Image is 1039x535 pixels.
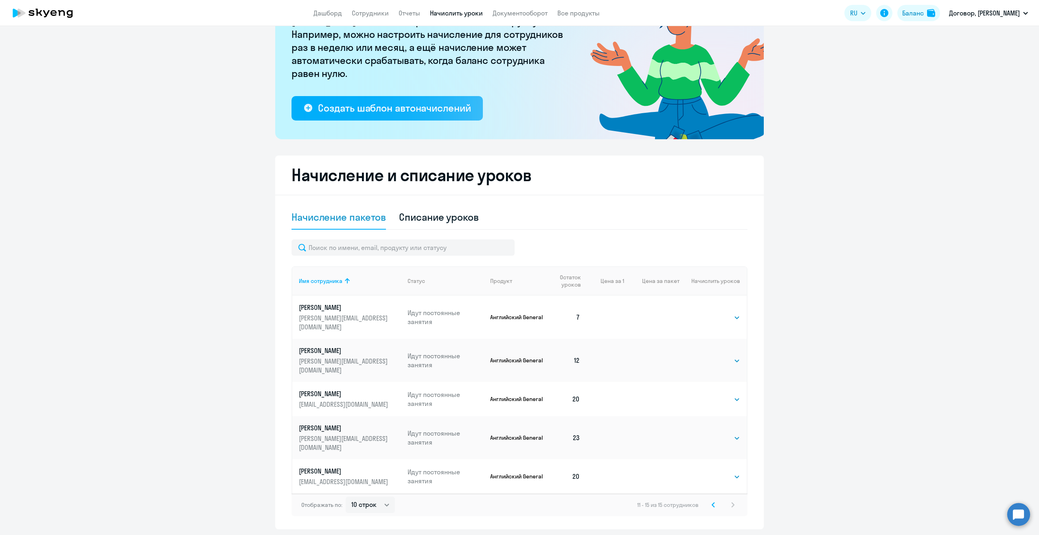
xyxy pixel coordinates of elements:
[299,303,390,312] p: [PERSON_NAME]
[949,8,1020,18] p: Договор, [PERSON_NAME]
[545,382,587,416] td: 20
[545,459,587,493] td: 20
[844,5,871,21] button: RU
[490,434,545,441] p: Английский General
[299,477,390,486] p: [EMAIL_ADDRESS][DOMAIN_NAME]
[945,3,1032,23] button: Договор, [PERSON_NAME]
[587,266,624,296] th: Цена за 1
[408,351,484,369] p: Идут постоянные занятия
[430,9,483,17] a: Начислить уроки
[408,277,484,285] div: Статус
[299,389,390,398] p: [PERSON_NAME]
[292,210,386,224] div: Начисление пакетов
[301,501,342,509] span: Отображать по:
[408,277,425,285] div: Статус
[545,416,587,459] td: 23
[399,9,420,17] a: Отчеты
[299,277,401,285] div: Имя сотрудника
[292,165,747,185] h2: Начисление и списание уроков
[490,357,545,364] p: Английский General
[490,277,512,285] div: Продукт
[299,423,390,432] p: [PERSON_NAME]
[490,473,545,480] p: Английский General
[399,210,479,224] div: Списание уроков
[299,314,390,331] p: [PERSON_NAME][EMAIL_ADDRESS][DOMAIN_NAME]
[292,239,515,256] input: Поиск по имени, email, продукту или статусу
[299,400,390,409] p: [EMAIL_ADDRESS][DOMAIN_NAME]
[318,101,471,114] div: Создать шаблон автоначислений
[352,9,389,17] a: Сотрудники
[850,8,857,18] span: RU
[299,423,401,452] a: [PERSON_NAME][PERSON_NAME][EMAIL_ADDRESS][DOMAIN_NAME]
[292,96,483,121] button: Создать шаблон автоначислений
[680,266,747,296] th: Начислить уроков
[292,15,568,80] p: [PERSON_NAME] больше не придётся начислять вручную. Например, можно настроить начисление для сотр...
[557,9,600,17] a: Все продукты
[902,8,924,18] div: Баланс
[299,277,342,285] div: Имя сотрудника
[299,357,390,375] p: [PERSON_NAME][EMAIL_ADDRESS][DOMAIN_NAME]
[313,9,342,17] a: Дашборд
[299,303,401,331] a: [PERSON_NAME][PERSON_NAME][EMAIL_ADDRESS][DOMAIN_NAME]
[897,5,940,21] button: Балансbalance
[490,314,545,321] p: Английский General
[299,467,390,476] p: [PERSON_NAME]
[408,467,484,485] p: Идут постоянные занятия
[552,274,581,288] span: Остаток уроков
[299,389,401,409] a: [PERSON_NAME][EMAIL_ADDRESS][DOMAIN_NAME]
[493,9,548,17] a: Документооборот
[552,274,587,288] div: Остаток уроков
[624,266,680,296] th: Цена за пакет
[490,395,545,403] p: Английский General
[408,429,484,447] p: Идут постоянные занятия
[299,434,390,452] p: [PERSON_NAME][EMAIL_ADDRESS][DOMAIN_NAME]
[490,277,545,285] div: Продукт
[408,308,484,326] p: Идут постоянные занятия
[408,390,484,408] p: Идут постоянные занятия
[927,9,935,17] img: balance
[637,501,699,509] span: 11 - 15 из 15 сотрудников
[299,467,401,486] a: [PERSON_NAME][EMAIL_ADDRESS][DOMAIN_NAME]
[545,339,587,382] td: 12
[299,346,390,355] p: [PERSON_NAME]
[299,346,401,375] a: [PERSON_NAME][PERSON_NAME][EMAIL_ADDRESS][DOMAIN_NAME]
[545,296,587,339] td: 7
